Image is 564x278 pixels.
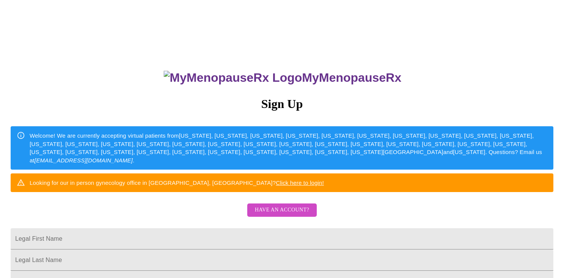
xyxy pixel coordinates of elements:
span: Have an account? [255,205,309,215]
a: Click here to login! [276,180,324,186]
button: Have an account? [247,203,317,217]
a: Have an account? [245,212,319,218]
h3: MyMenopauseRx [12,71,554,85]
h3: Sign Up [11,97,553,111]
div: Welcome! We are currently accepting virtual patients from [US_STATE], [US_STATE], [US_STATE], [US... [30,129,547,167]
div: Looking for our in person gynecology office in [GEOGRAPHIC_DATA], [GEOGRAPHIC_DATA]? [30,176,324,190]
img: MyMenopauseRx Logo [164,71,302,85]
em: [EMAIL_ADDRESS][DOMAIN_NAME] [35,157,133,164]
